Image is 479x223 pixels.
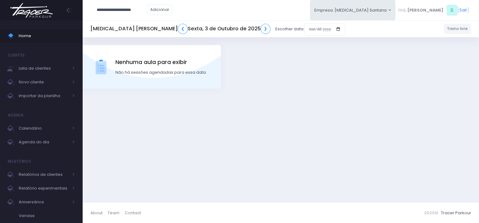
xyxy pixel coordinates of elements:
a: ❮ [178,24,188,34]
h4: Agenda [8,109,24,121]
span: Agenda do dia [19,138,69,146]
span: Lista de clientes [19,64,69,72]
a: Adicionar [147,5,172,15]
a: Sair [459,7,467,13]
span: Relatórios de clientes [19,171,69,179]
h4: Clientes [8,49,25,62]
a: Contact [125,207,141,219]
span: [PERSON_NAME] [407,7,443,13]
a: Team [108,207,124,219]
span: S [447,5,457,16]
span: Novo cliente [19,78,69,86]
span: 2020© [424,210,438,216]
span: Importar da planilha [19,92,69,100]
span: Nenhuma aula para exibir [115,58,207,66]
span: Calendário [19,124,69,132]
a: About [90,207,108,219]
a: Tracer Parkour [441,210,471,216]
a: ❯ [261,24,271,34]
span: Olá, [398,7,406,13]
div: Escolher data: [90,22,345,36]
h5: [MEDICAL_DATA] [PERSON_NAME] Sexta, 3 de Outubro de 2025 [90,24,270,34]
div: Não há sessões agendadas para essa data. [115,69,207,76]
div: [ ] [395,3,471,17]
h4: Relatórios [8,155,31,168]
span: Vendas [19,212,75,220]
a: Treino livre [444,24,472,34]
span: Home [19,32,75,40]
span: Aniversários [19,198,69,206]
span: Relatório experimentais [19,184,69,192]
